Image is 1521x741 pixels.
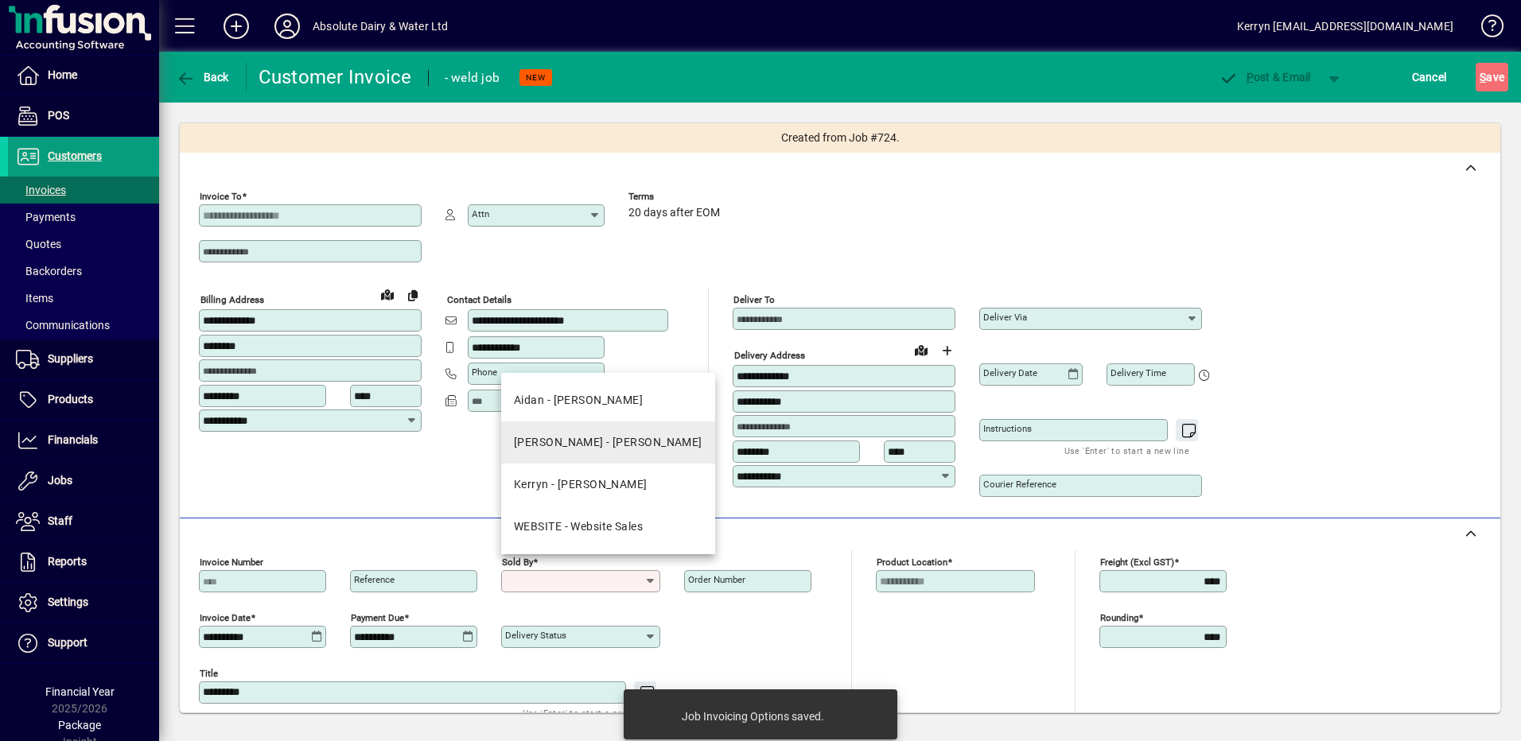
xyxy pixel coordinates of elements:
[8,542,159,582] a: Reports
[259,64,412,90] div: Customer Invoice
[514,434,702,451] div: [PERSON_NAME] - [PERSON_NAME]
[16,265,82,277] span: Backorders
[48,352,93,365] span: Suppliers
[48,636,88,649] span: Support
[445,65,500,91] div: - weld job
[472,367,497,378] mat-label: Phone
[45,685,115,698] span: Financial Year
[176,71,229,83] span: Back
[523,704,648,722] mat-hint: Use 'Enter' to start a new line
[908,337,934,363] a: View on map
[1480,64,1504,90] span: ave
[8,258,159,285] a: Backorders
[502,557,533,568] mat-label: Sold by
[159,63,247,91] app-page-header-button: Back
[8,231,159,258] a: Quotes
[877,557,947,568] mat-label: Product location
[1064,441,1189,460] mat-hint: Use 'Enter' to start a new line
[400,282,426,308] button: Copy to Delivery address
[983,367,1037,378] mat-label: Delivery date
[172,63,233,91] button: Back
[8,461,159,501] a: Jobs
[983,312,1027,323] mat-label: Deliver via
[8,502,159,541] a: Staff
[8,285,159,312] a: Items
[200,612,251,623] mat-label: Invoice date
[1100,557,1174,568] mat-label: Freight (excl GST)
[526,72,546,83] span: NEW
[8,312,159,339] a: Communications
[501,379,715,421] mat-option: Aidan - Aidan Wright
[8,421,159,460] a: Financials
[501,421,715,464] mat-option: Dan - Dan Simpson
[1469,3,1501,55] a: Knowledge Base
[733,294,775,305] mat-label: Deliver To
[16,211,76,223] span: Payments
[48,433,98,446] span: Financials
[16,319,110,332] span: Communications
[200,557,263,568] mat-label: Invoice number
[628,207,720,219] span: 20 days after EOM
[1111,367,1166,378] mat-label: Delivery time
[1408,63,1451,91] button: Cancel
[682,708,824,724] div: Job Invoicing Options saved.
[200,668,218,679] mat-label: Title
[781,130,900,146] span: Created from Job #724.
[8,583,159,623] a: Settings
[1412,64,1447,90] span: Cancel
[934,338,959,363] button: Choose address
[1480,71,1486,83] span: S
[472,208,489,219] mat-label: Attn
[983,423,1032,434] mat-label: Instructions
[514,476,648,493] div: Kerryn - [PERSON_NAME]
[8,204,159,231] a: Payments
[313,14,449,39] div: Absolute Dairy & Water Ltd
[48,109,69,122] span: POS
[1219,71,1311,83] span: ost & Email
[48,149,102,162] span: Customers
[16,184,66,196] span: Invoices
[514,392,643,409] div: Aidan - [PERSON_NAME]
[375,281,400,307] a: View on map
[211,12,262,41] button: Add
[8,56,159,95] a: Home
[16,238,61,250] span: Quotes
[48,393,93,405] span: Products
[262,12,313,41] button: Profile
[505,630,566,641] mat-label: Delivery status
[8,177,159,204] a: Invoices
[1247,71,1254,83] span: P
[8,96,159,136] a: POS
[48,596,88,608] span: Settings
[8,339,159,379] a: Suppliers
[1100,612,1138,623] mat-label: Rounding
[58,719,101,731] span: Package
[501,464,715,506] mat-option: Kerryn - Kerryn Simpson
[8,623,159,663] a: Support
[16,292,53,305] span: Items
[628,192,724,202] span: Terms
[48,555,87,568] span: Reports
[8,380,159,420] a: Products
[1211,63,1319,91] button: Post & Email
[354,574,395,585] mat-label: Reference
[1476,63,1508,91] button: Save
[351,612,404,623] mat-label: Payment due
[501,506,715,548] mat-option: WEBSITE - Website Sales
[514,518,643,535] div: WEBSITE - Website Sales
[48,514,72,527] span: Staff
[200,191,242,202] mat-label: Invoice To
[983,479,1056,490] mat-label: Courier Reference
[688,574,745,585] mat-label: Order number
[1237,14,1453,39] div: Kerryn [EMAIL_ADDRESS][DOMAIN_NAME]
[48,68,77,81] span: Home
[48,474,72,487] span: Jobs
